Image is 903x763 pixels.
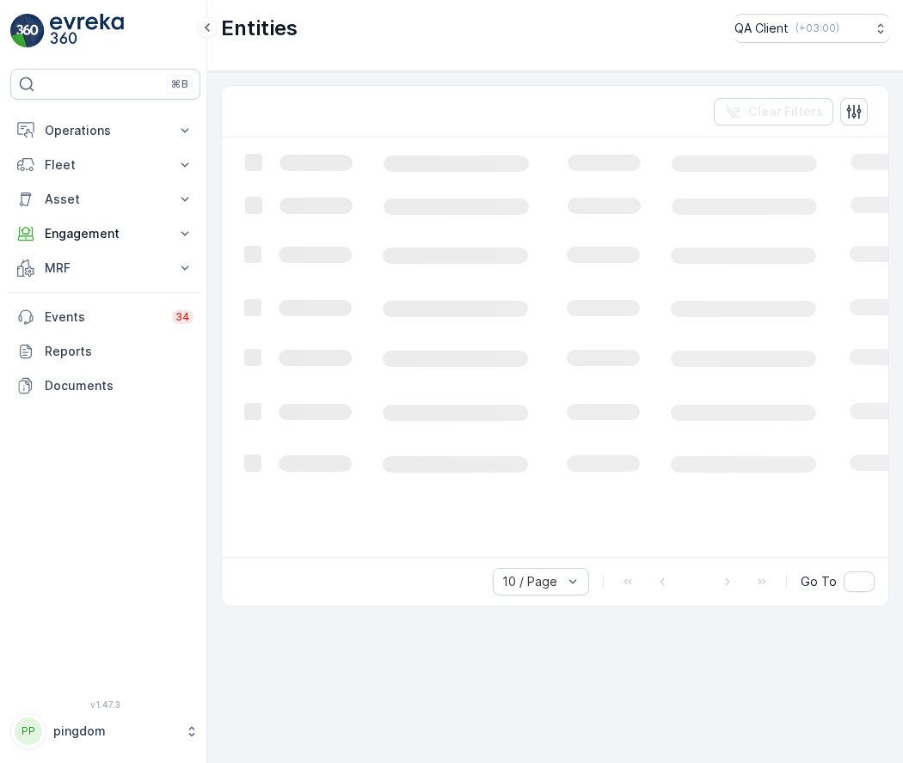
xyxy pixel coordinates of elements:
a: Documents [10,369,200,403]
p: Clear Filters [748,103,823,120]
button: Clear Filters [714,98,833,125]
img: logo [10,14,45,48]
p: 34 [175,310,190,324]
p: Events [45,308,162,326]
button: Operations [10,113,200,148]
p: ⌘B [171,77,188,91]
button: Asset [10,182,200,217]
span: Go To [801,573,837,590]
a: Reports [10,334,200,369]
div: PP [15,717,42,745]
button: Fleet [10,148,200,182]
img: logo_light-DOdMpM7g.png [50,14,124,48]
p: Asset [45,191,166,208]
button: QA Client(+03:00) [734,14,889,43]
p: MRF [45,259,166,277]
p: Engagement [45,225,166,242]
p: Operations [45,122,166,139]
button: Engagement [10,217,200,251]
button: MRF [10,251,200,285]
p: QA Client [734,20,789,37]
p: Entities [221,15,298,42]
p: pingdom [53,723,176,740]
button: PPpingdom [10,713,200,749]
p: ( +03:00 ) [795,21,839,35]
a: Events34 [10,300,200,334]
p: Documents [45,377,193,394]
p: Reports [45,343,193,360]
p: Fleet [45,156,166,174]
span: v 1.47.3 [10,699,200,710]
